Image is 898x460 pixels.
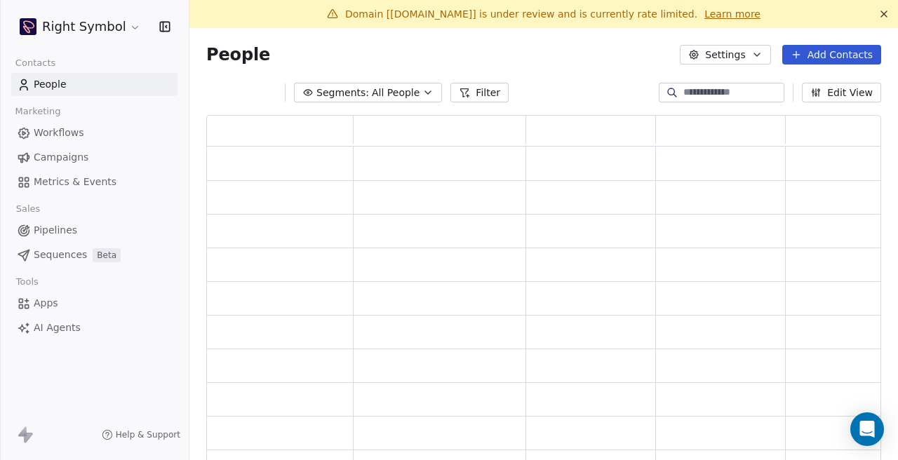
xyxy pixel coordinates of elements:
span: Campaigns [34,150,88,165]
span: Pipelines [34,223,77,238]
span: Metrics & Events [34,175,116,189]
a: Apps [11,292,177,315]
a: SequencesBeta [11,243,177,266]
span: AI Agents [34,320,81,335]
span: Segments: [316,86,369,100]
span: Workflows [34,126,84,140]
div: Open Intercom Messenger [850,412,884,446]
span: People [34,77,67,92]
button: Add Contacts [782,45,881,65]
button: Settings [680,45,770,65]
button: Right Symbol [17,15,144,39]
span: Apps [34,296,58,311]
button: Edit View [802,83,881,102]
span: People [206,44,270,65]
a: Help & Support [102,429,180,440]
span: Beta [93,248,121,262]
span: Help & Support [116,429,180,440]
span: Sales [10,198,46,219]
span: Right Symbol [42,18,126,36]
span: Sequences [34,248,87,262]
button: Filter [450,83,509,102]
a: People [11,73,177,96]
img: Untitled%20design.png [20,18,36,35]
a: Campaigns [11,146,177,169]
span: Contacts [9,53,62,74]
span: Domain [[DOMAIN_NAME]] is under review and is currently rate limited. [345,8,697,20]
span: Marketing [9,101,67,122]
a: AI Agents [11,316,177,339]
span: All People [372,86,420,100]
a: Learn more [704,7,760,21]
a: Workflows [11,121,177,144]
a: Pipelines [11,219,177,242]
a: Metrics & Events [11,170,177,194]
span: Tools [10,271,44,292]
